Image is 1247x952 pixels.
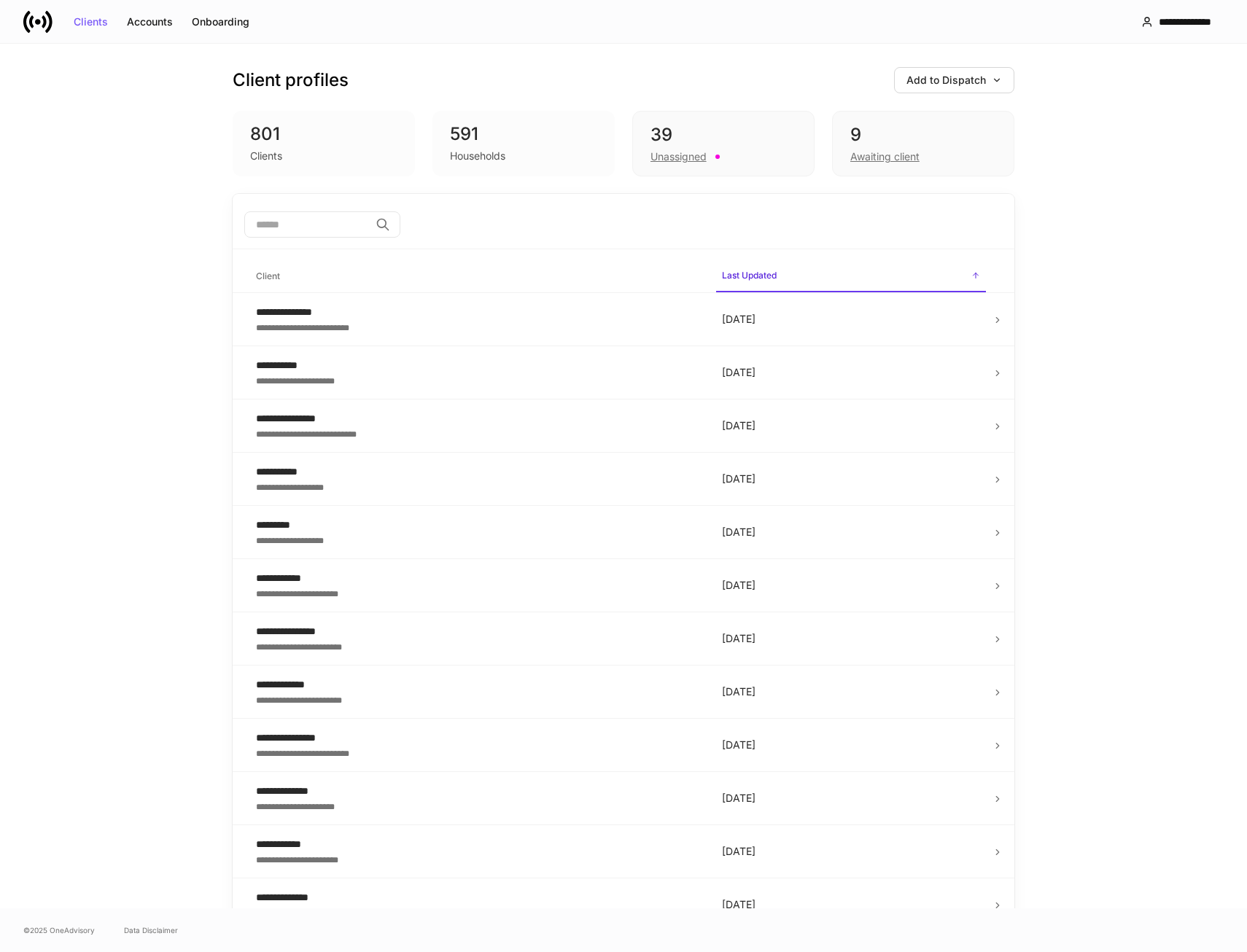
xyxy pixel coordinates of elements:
p: [DATE] [722,365,980,380]
h6: Client [256,269,280,283]
button: Clients [64,10,117,34]
p: [DATE] [722,738,980,752]
div: 39Unassigned [632,111,815,176]
div: 591 [450,122,597,146]
div: Unassigned [650,149,707,164]
div: Clients [250,149,282,163]
p: [DATE] [722,472,980,486]
button: Accounts [117,10,182,34]
div: Clients [74,17,108,27]
p: [DATE] [722,418,980,433]
p: [DATE] [722,525,980,539]
p: [DATE] [722,897,980,912]
a: Data Disclaimer [124,924,178,936]
p: [DATE] [722,844,980,859]
h3: Client profiles [233,69,349,92]
p: [DATE] [722,791,980,805]
div: 9Awaiting client [832,111,1014,176]
p: [DATE] [722,312,980,327]
span: Last Updated [716,261,986,292]
p: [DATE] [722,578,980,593]
button: Onboarding [182,10,259,34]
div: Households [450,149,505,163]
h6: Last Updated [722,268,777,282]
div: Accounts [127,17,173,27]
span: Client [250,262,704,292]
div: 9 [850,123,996,147]
button: Add to Dispatch [894,67,1014,93]
div: 801 [250,122,397,146]
div: 39 [650,123,796,147]
div: Awaiting client [850,149,920,164]
div: Add to Dispatch [906,75,1002,85]
p: [DATE] [722,684,980,699]
div: Onboarding [192,17,249,27]
span: © 2025 OneAdvisory [23,924,95,936]
p: [DATE] [722,631,980,646]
